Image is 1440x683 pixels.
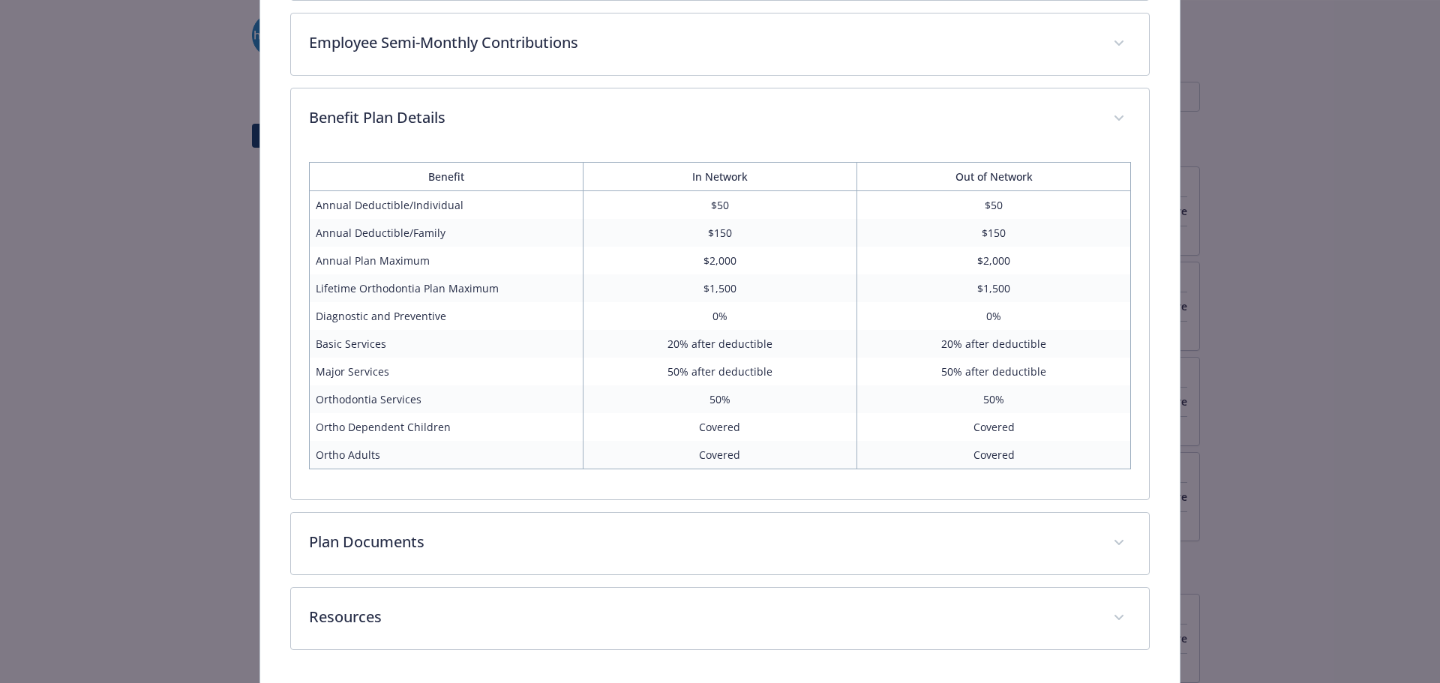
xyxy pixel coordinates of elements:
td: Covered [857,413,1131,441]
td: Ortho Dependent Children [309,413,583,441]
th: In Network [583,163,856,191]
div: Benefit Plan Details [291,88,1150,150]
td: Annual Deductible/Family [309,219,583,247]
td: Covered [583,413,856,441]
div: Benefit Plan Details [291,150,1150,499]
td: $150 [857,219,1131,247]
td: 20% after deductible [857,330,1131,358]
td: Lifetime Orthodontia Plan Maximum [309,274,583,302]
td: $2,000 [583,247,856,274]
th: Out of Network [857,163,1131,191]
td: Basic Services [309,330,583,358]
div: Resources [291,588,1150,649]
td: 50% after deductible [583,358,856,385]
td: $150 [583,219,856,247]
td: $1,500 [583,274,856,302]
p: Employee Semi-Monthly Contributions [309,31,1096,54]
td: 50% after deductible [857,358,1131,385]
p: Plan Documents [309,531,1096,553]
td: $50 [583,191,856,220]
td: Orthodontia Services [309,385,583,413]
td: 50% [857,385,1131,413]
p: Benefit Plan Details [309,106,1096,129]
td: Covered [857,441,1131,469]
td: 0% [583,302,856,330]
td: Annual Plan Maximum [309,247,583,274]
td: $1,500 [857,274,1131,302]
p: Resources [309,606,1096,628]
td: Annual Deductible/Individual [309,191,583,220]
td: Ortho Adults [309,441,583,469]
div: Employee Semi-Monthly Contributions [291,13,1150,75]
td: $2,000 [857,247,1131,274]
td: $50 [857,191,1131,220]
div: Plan Documents [291,513,1150,574]
td: Covered [583,441,856,469]
td: 20% after deductible [583,330,856,358]
th: Benefit [309,163,583,191]
td: 0% [857,302,1131,330]
td: 50% [583,385,856,413]
td: Diagnostic and Preventive [309,302,583,330]
td: Major Services [309,358,583,385]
